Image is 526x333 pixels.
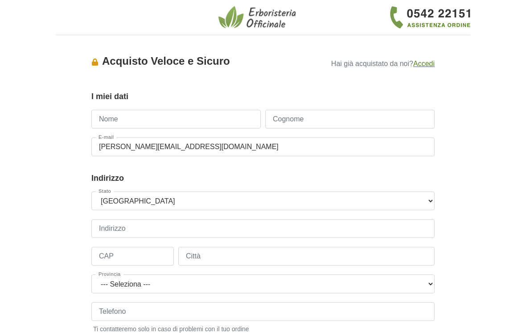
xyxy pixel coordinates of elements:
[265,110,435,129] input: Cognome
[91,302,435,321] input: Telefono
[218,5,299,29] img: Erboristeria Officinale
[91,91,435,103] legend: I miei dati
[91,219,435,238] input: Indirizzo
[91,110,261,129] input: Nome
[413,60,435,67] a: Accedi
[91,172,435,184] legend: Indirizzo
[91,53,315,69] div: Acquisto Veloce e Sicuro
[178,247,435,266] input: Città
[96,272,123,277] label: Provincia
[91,137,435,156] input: E-mail
[91,247,174,266] input: CAP
[96,189,114,194] label: Stato
[96,135,116,140] label: E-mail
[315,57,435,69] p: Hai già acquistato da noi?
